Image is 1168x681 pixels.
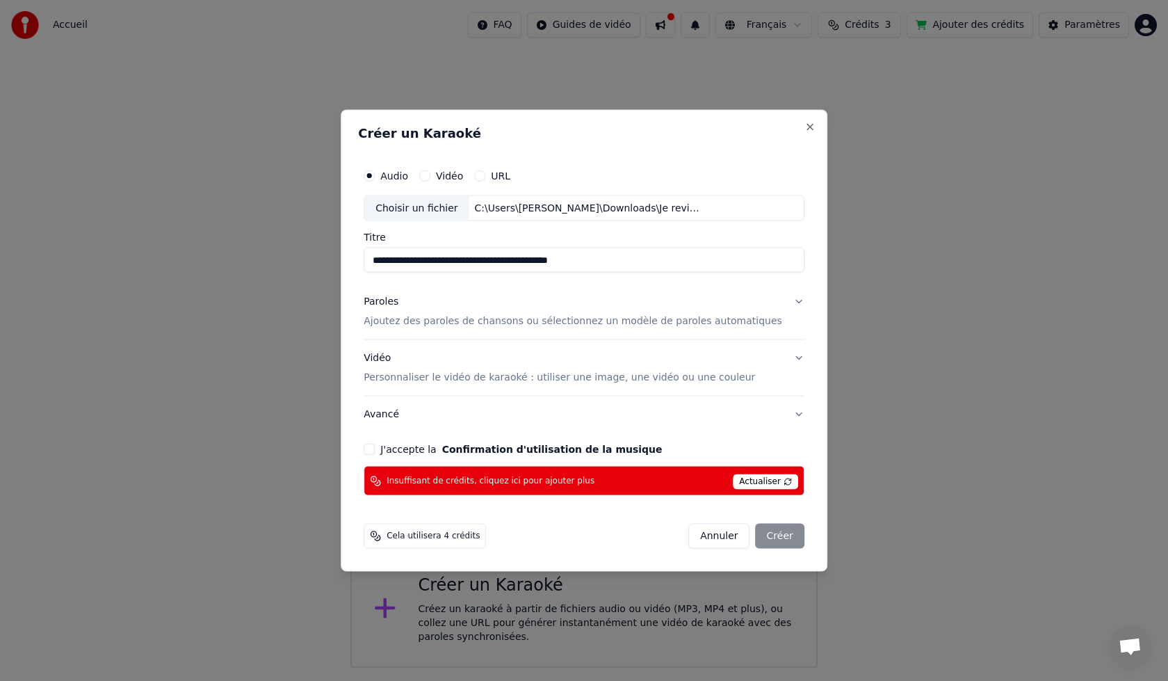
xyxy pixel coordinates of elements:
label: Titre [364,232,804,242]
label: Audio [380,170,408,180]
button: Annuler [688,524,749,549]
button: Avancé [364,396,804,433]
label: Vidéo [436,170,463,180]
div: C:\Users\[PERSON_NAME]\Downloads\Je reviens Chez Nous par l Orchestre [PERSON_NAME].mp3 [469,201,706,215]
label: J'accepte la [380,444,662,454]
button: J'accepte la [442,444,663,454]
span: Actualiser [733,474,798,490]
div: Choisir un fichier [364,195,469,221]
p: Personnaliser le vidéo de karaoké : utiliser une image, une vidéo ou une couleur [364,371,755,385]
p: Ajoutez des paroles de chansons ou sélectionnez un modèle de paroles automatiques [364,314,782,328]
div: Vidéo [364,351,755,385]
button: VidéoPersonnaliser le vidéo de karaoké : utiliser une image, une vidéo ou une couleur [364,340,804,396]
span: Insuffisant de crédits, cliquez ici pour ajouter plus [387,475,594,486]
span: Cela utilisera 4 crédits [387,531,480,542]
label: URL [491,170,510,180]
h2: Créer un Karaoké [358,127,810,139]
div: Paroles [364,295,398,309]
button: ParolesAjoutez des paroles de chansons ou sélectionnez un modèle de paroles automatiques [364,284,804,339]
